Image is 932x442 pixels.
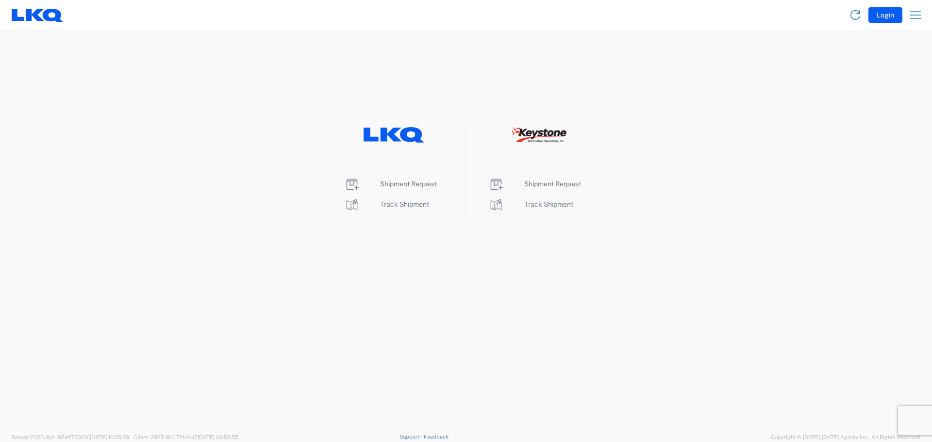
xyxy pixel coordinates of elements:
a: Feedback [424,434,449,440]
span: [DATE] 10:05:38 [90,434,129,440]
span: Track Shipment [524,200,573,208]
span: Server: 2025.19.0-192a4753216 [12,434,129,440]
a: Track Shipment [344,200,429,208]
button: Login [868,7,902,23]
span: Track Shipment [380,200,429,208]
span: Copyright © [DATE]-[DATE] Agistix Inc., All Rights Reserved [771,433,920,442]
a: Support [399,434,424,440]
span: Shipment Request [380,180,437,188]
a: Shipment Request [488,180,581,188]
span: Client: 2025.19.0-7f44ea7 [133,434,238,440]
a: Track Shipment [488,200,573,208]
span: [DATE] 09:58:55 [198,434,238,440]
a: Shipment Request [344,180,437,188]
span: Shipment Request [524,180,581,188]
